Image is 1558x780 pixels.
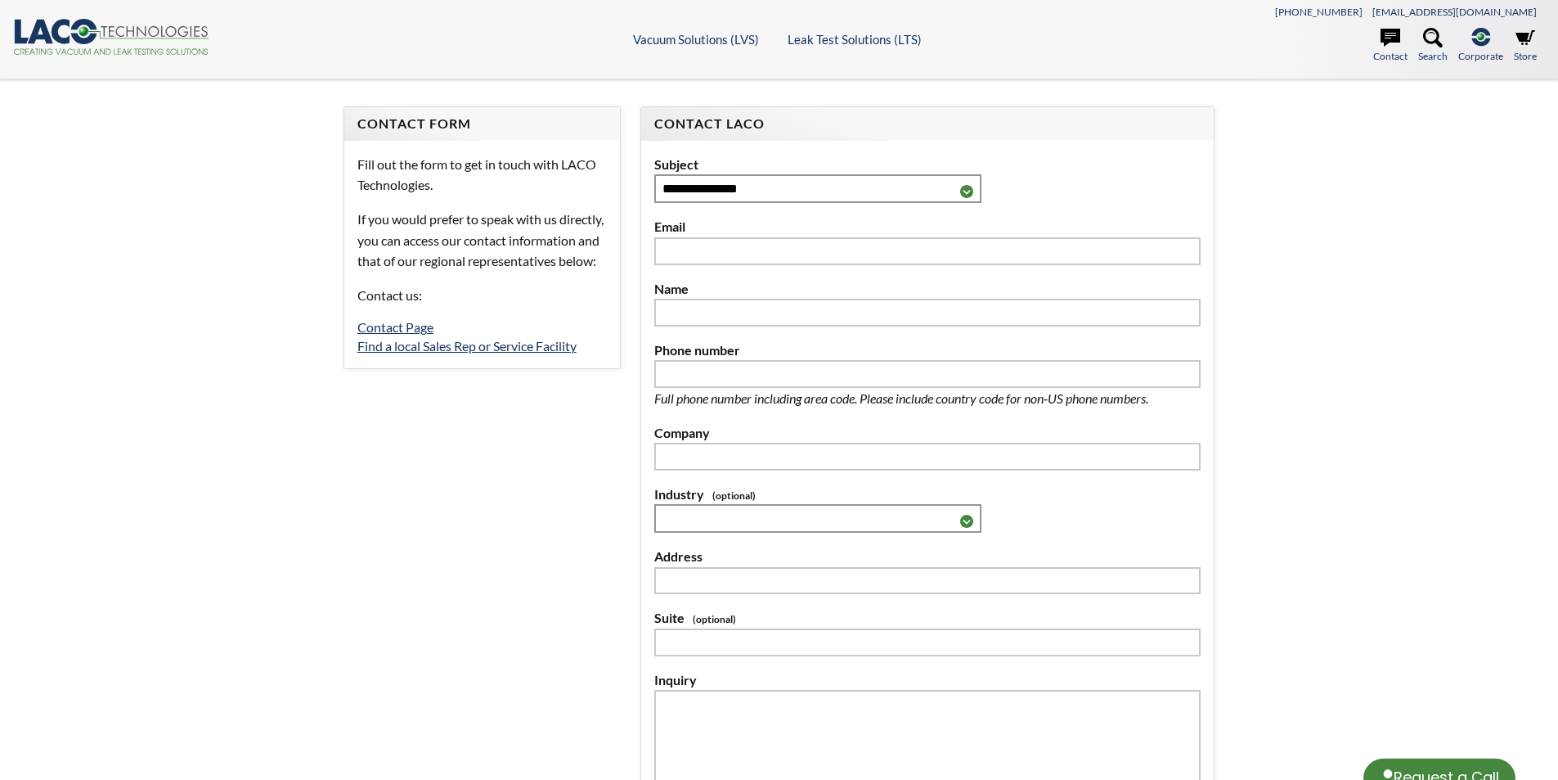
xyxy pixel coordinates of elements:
[633,32,759,47] a: Vacuum Solutions (LVS)
[357,154,607,196] p: Fill out the form to get in touch with LACO Technologies.
[654,484,1201,505] label: Industry
[654,607,1201,629] label: Suite
[357,209,607,272] p: If you would prefer to speak with us directly, you can access our contact information and that of...
[654,422,1201,444] label: Company
[1275,6,1363,18] a: [PHONE_NUMBER]
[654,546,1201,567] label: Address
[357,338,577,354] a: Find a local Sales Rep or Service Facility
[1458,48,1503,64] span: Corporate
[654,340,1201,361] label: Phone number
[1373,28,1408,64] a: Contact
[654,388,1201,409] p: Full phone number including area code. Please include country code for non-US phone numbers.
[654,115,1201,133] h4: Contact LACO
[1514,28,1537,64] a: Store
[357,285,607,306] p: Contact us:
[654,216,1201,237] label: Email
[654,278,1201,300] label: Name
[357,115,607,133] h4: Contact Form
[788,32,922,47] a: Leak Test Solutions (LTS)
[1372,6,1537,18] a: [EMAIL_ADDRESS][DOMAIN_NAME]
[654,154,1201,175] label: Subject
[654,670,1201,691] label: Inquiry
[1418,28,1448,64] a: Search
[357,319,433,335] a: Contact Page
